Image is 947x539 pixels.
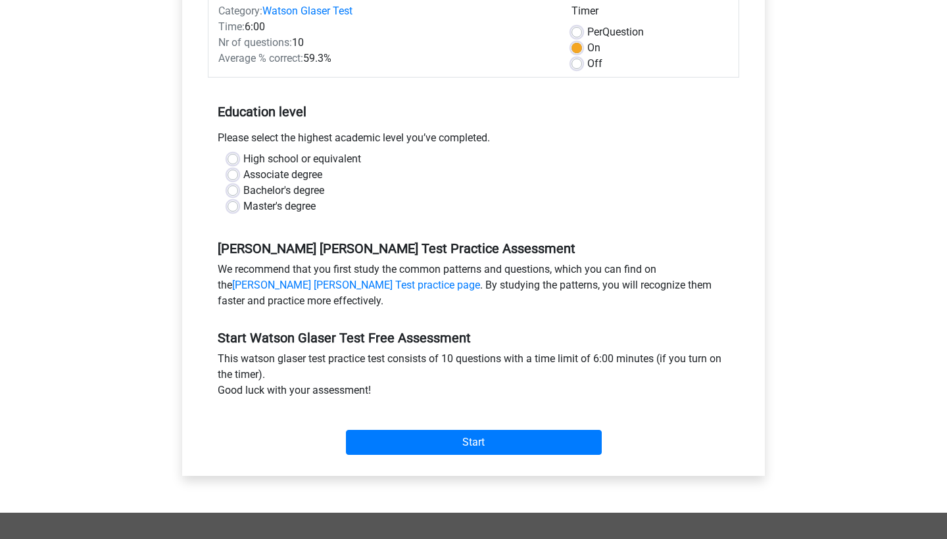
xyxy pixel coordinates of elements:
[243,199,316,214] label: Master's degree
[346,430,602,455] input: Start
[243,151,361,167] label: High school or equivalent
[587,24,644,40] label: Question
[571,3,729,24] div: Timer
[587,26,602,38] span: Per
[218,52,303,64] span: Average % correct:
[243,183,324,199] label: Bachelor's degree
[587,40,600,56] label: On
[218,20,245,33] span: Time:
[218,5,262,17] span: Category:
[208,130,739,151] div: Please select the highest academic level you’ve completed.
[208,35,562,51] div: 10
[208,19,562,35] div: 6:00
[232,279,480,291] a: [PERSON_NAME] [PERSON_NAME] Test practice page
[218,241,729,256] h5: [PERSON_NAME] [PERSON_NAME] Test Practice Assessment
[587,56,602,72] label: Off
[208,262,739,314] div: We recommend that you first study the common patterns and questions, which you can find on the . ...
[208,351,739,404] div: This watson glaser test practice test consists of 10 questions with a time limit of 6:00 minutes ...
[218,36,292,49] span: Nr of questions:
[208,51,562,66] div: 59.3%
[218,99,729,125] h5: Education level
[218,330,729,346] h5: Start Watson Glaser Test Free Assessment
[262,5,352,17] a: Watson Glaser Test
[243,167,322,183] label: Associate degree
